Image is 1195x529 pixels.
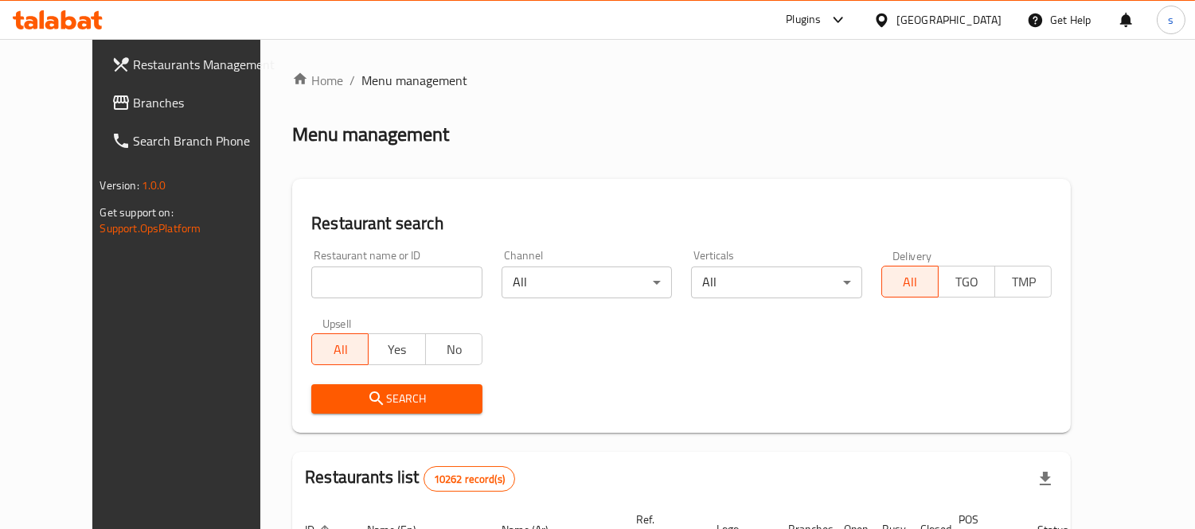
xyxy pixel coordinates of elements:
button: All [311,333,369,365]
a: Restaurants Management [99,45,292,84]
div: Export file [1026,460,1064,498]
span: Restaurants Management [134,55,279,74]
span: 1.0.0 [142,175,166,196]
button: No [425,333,482,365]
div: [GEOGRAPHIC_DATA] [896,11,1002,29]
a: Home [292,71,343,90]
h2: Restaurant search [311,212,1052,235]
span: Search [324,389,470,409]
span: Get support on: [100,202,174,223]
span: TMP [1002,270,1045,294]
label: Upsell [322,317,352,329]
label: Delivery [892,250,932,261]
span: All [888,270,932,294]
a: Search Branch Phone [99,122,292,160]
input: Search for restaurant name or ID.. [311,266,482,298]
div: Total records count [424,466,515,492]
h2: Restaurants list [305,465,515,492]
span: Yes [375,338,419,361]
h2: Menu management [292,122,449,147]
span: Branches [134,93,279,112]
div: All [502,266,673,298]
button: Yes [368,333,425,365]
button: All [881,266,939,298]
button: TMP [994,266,1052,298]
span: Version: [100,175,139,196]
span: Search Branch Phone [134,131,279,150]
span: s [1168,11,1174,29]
button: TGO [938,266,995,298]
div: All [691,266,862,298]
span: Menu management [361,71,467,90]
span: 10262 record(s) [424,472,514,487]
span: No [432,338,476,361]
div: Plugins [786,10,821,29]
a: Branches [99,84,292,122]
nav: breadcrumb [292,71,1071,90]
button: Search [311,384,482,414]
li: / [350,71,355,90]
span: All [318,338,362,361]
span: TGO [945,270,989,294]
a: Support.OpsPlatform [100,218,201,239]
